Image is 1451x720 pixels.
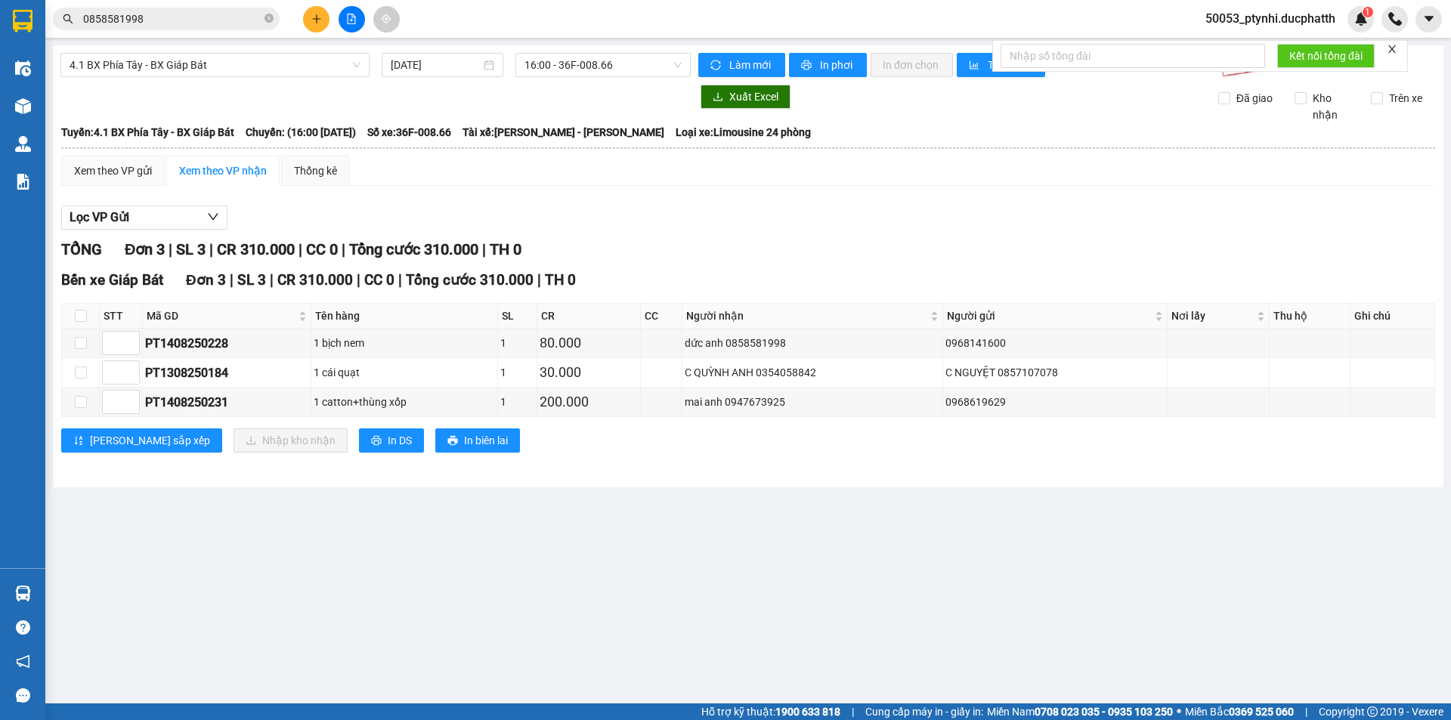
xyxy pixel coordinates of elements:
[490,240,521,258] span: TH 0
[540,362,638,383] div: 30.000
[1305,703,1307,720] span: |
[234,428,348,453] button: downloadNhập kho nhận
[16,620,30,635] span: question-circle
[61,428,222,453] button: sort-ascending[PERSON_NAME] sắp xếp
[391,57,481,73] input: 14/08/2025
[537,304,641,329] th: CR
[698,53,785,77] button: syncLàm mới
[388,432,412,449] span: In DS
[145,393,308,412] div: PT1408250231
[945,335,1165,351] div: 0968141600
[15,586,31,601] img: warehouse-icon
[500,364,534,381] div: 1
[1367,706,1378,717] span: copyright
[230,271,234,289] span: |
[303,6,329,32] button: plus
[947,307,1152,324] span: Người gửi
[1177,709,1181,715] span: ⚪️
[13,10,32,32] img: logo-vxr
[710,60,723,72] span: sync
[957,53,1045,77] button: bar-chartThống kê
[701,703,840,720] span: Hỗ trợ kỹ thuật:
[299,240,302,258] span: |
[237,271,266,289] span: SL 3
[1171,307,1254,324] span: Nơi lấy
[987,703,1173,720] span: Miền Nam
[1387,44,1397,54] span: close
[15,98,31,114] img: warehouse-icon
[16,688,30,703] span: message
[207,211,219,223] span: down
[464,432,508,449] span: In biên lai
[1289,48,1363,64] span: Kết nối tổng đài
[406,271,534,289] span: Tổng cước 310.000
[179,162,267,179] div: Xem theo VP nhận
[685,364,940,381] div: C QUỲNH ANH 0354058842
[277,271,353,289] span: CR 310.000
[1354,12,1368,26] img: icon-new-feature
[381,14,391,24] span: aim
[73,435,84,447] span: sort-ascending
[364,271,394,289] span: CC 0
[61,271,163,289] span: Bến xe Giáp Bát
[537,271,541,289] span: |
[498,304,537,329] th: SL
[371,435,382,447] span: printer
[398,271,402,289] span: |
[314,364,496,381] div: 1 cái quạt
[270,271,274,289] span: |
[729,88,778,105] span: Xuất Excel
[61,126,234,138] b: Tuyến: 4.1 BX Phía Tây - BX Giáp Bát
[865,703,983,720] span: Cung cấp máy in - giấy in:
[16,654,30,669] span: notification
[641,304,682,329] th: CC
[246,124,356,141] span: Chuyến: (16:00 [DATE])
[217,240,295,258] span: CR 310.000
[1270,304,1350,329] th: Thu hộ
[70,54,360,76] span: 4.1 BX Phía Tây - BX Giáp Bát
[125,240,165,258] span: Đơn 3
[500,335,534,351] div: 1
[169,240,172,258] span: |
[186,271,226,289] span: Đơn 3
[265,12,274,26] span: close-circle
[729,57,773,73] span: Làm mới
[1388,12,1402,26] img: phone-icon
[346,14,357,24] span: file-add
[789,53,867,77] button: printerIn phơi
[775,706,840,718] strong: 1900 633 818
[713,91,723,104] span: download
[61,205,227,230] button: Lọc VP Gửi
[15,174,31,190] img: solution-icon
[306,240,338,258] span: CC 0
[100,304,143,329] th: STT
[1277,44,1375,68] button: Kết nối tổng đài
[349,240,478,258] span: Tổng cước 310.000
[74,162,152,179] div: Xem theo VP gửi
[524,54,682,76] span: 16:00 - 36F-008.66
[83,11,261,27] input: Tìm tên, số ĐT hoặc mã đơn
[342,240,345,258] span: |
[367,124,451,141] span: Số xe: 36F-008.66
[852,703,854,720] span: |
[265,14,274,23] span: close-circle
[701,85,790,109] button: downloadXuất Excel
[545,271,576,289] span: TH 0
[311,14,322,24] span: plus
[63,14,73,24] span: search
[90,432,210,449] span: [PERSON_NAME] sắp xếp
[871,53,953,77] button: In đơn chọn
[70,208,129,227] span: Lọc VP Gửi
[463,124,664,141] span: Tài xế: [PERSON_NAME] - [PERSON_NAME]
[1363,7,1373,17] sup: 1
[15,136,31,152] img: warehouse-icon
[969,60,982,72] span: bar-chart
[145,363,308,382] div: PT1308250184
[1422,12,1436,26] span: caret-down
[145,334,308,353] div: PT1408250228
[1230,90,1279,107] span: Đã giao
[1035,706,1173,718] strong: 0708 023 035 - 0935 103 250
[685,335,940,351] div: dức anh 0858581998
[1383,90,1428,107] span: Trên xe
[676,124,811,141] span: Loại xe: Limousine 24 phòng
